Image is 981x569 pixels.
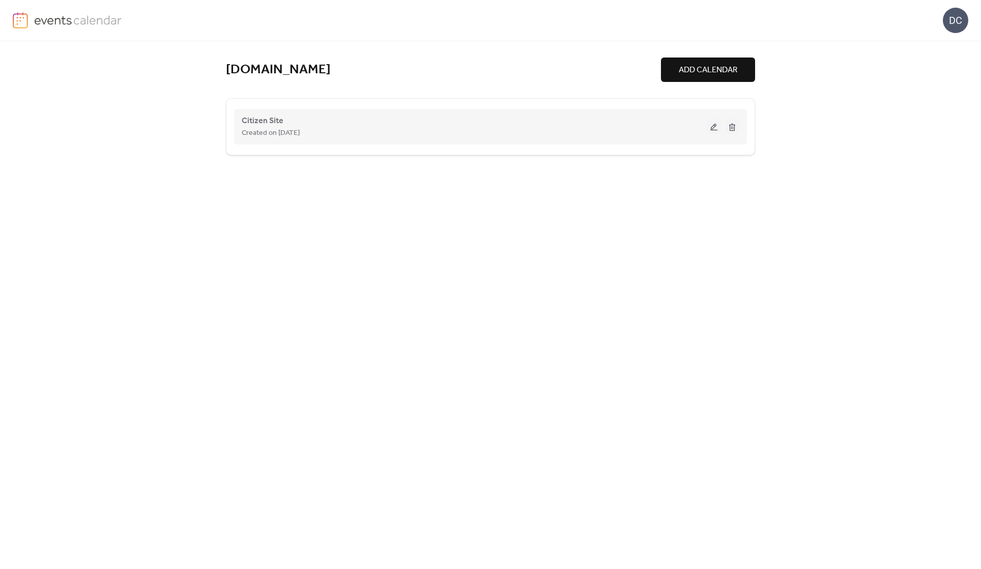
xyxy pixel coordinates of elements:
[226,62,331,78] a: [DOMAIN_NAME]
[242,118,283,124] a: Citizen Site
[242,127,300,139] span: Created on [DATE]
[943,8,968,33] div: DC
[13,12,28,29] img: logo
[34,12,122,27] img: logo-type
[679,64,737,76] span: ADD CALENDAR
[661,58,755,82] button: ADD CALENDAR
[242,115,283,127] span: Citizen Site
